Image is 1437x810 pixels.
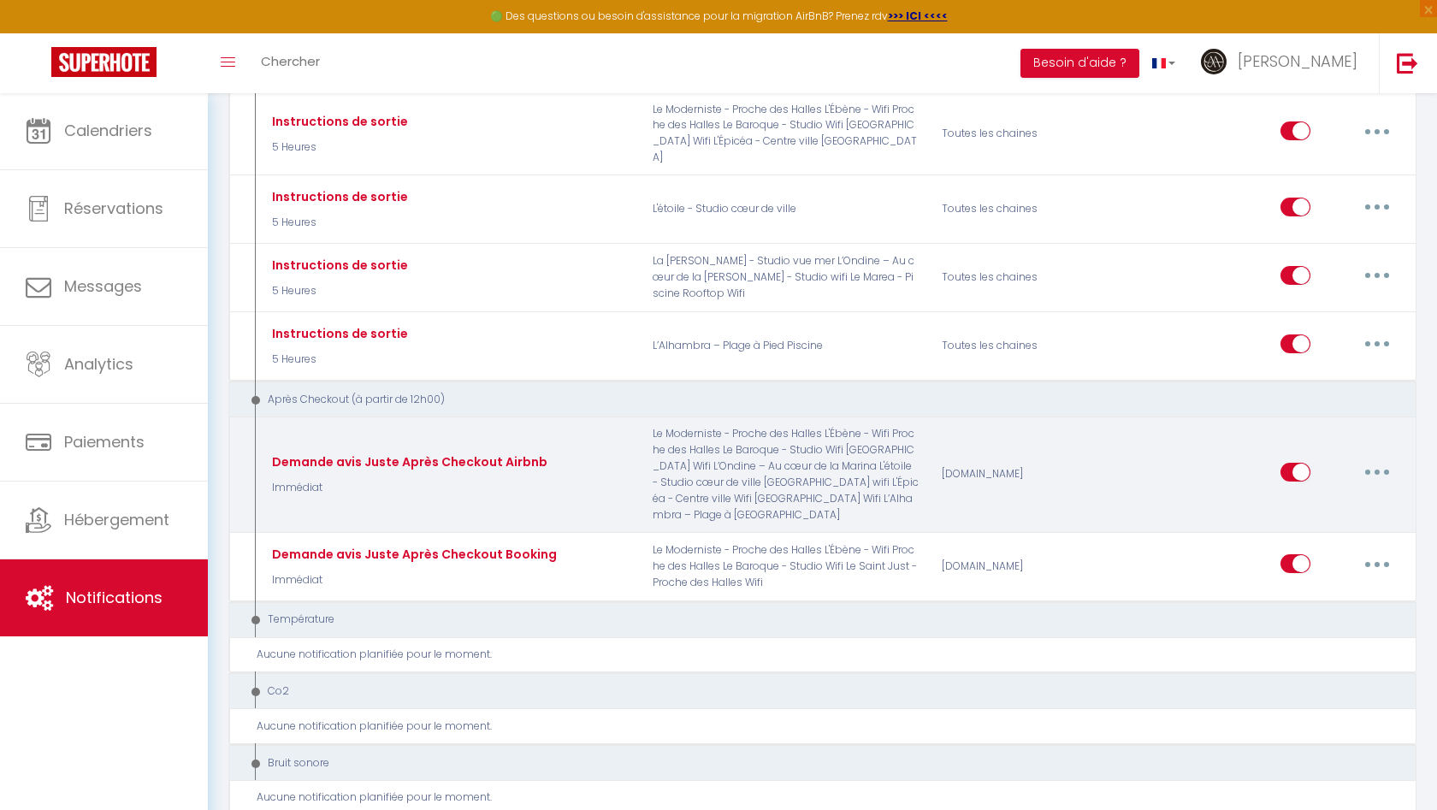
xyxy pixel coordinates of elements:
[245,683,1378,700] div: Co2
[931,102,1123,166] div: Toutes les chaines
[642,253,931,303] p: La [PERSON_NAME] - Studio vue mer L’Ondine – Au cœur de la [PERSON_NAME] - Studio wifi Le Marea -...
[268,572,557,588] p: Immédiat
[257,789,1401,806] div: Aucune notification planifiée pour le moment.
[268,139,408,156] p: 5 Heures
[268,283,408,299] p: 5 Heures
[1397,52,1418,74] img: logout
[642,541,931,591] p: Le Moderniste - Proche des Halles L'Ébène - Wifi Proche des Halles Le Baroque - Studio Wifi Le Sa...
[64,509,169,530] span: Hébergement
[642,426,931,523] p: Le Moderniste - Proche des Halles L'Ébène - Wifi Proche des Halles Le Baroque - Studio Wifi [GEOG...
[931,185,1123,234] div: Toutes les chaines
[64,120,152,141] span: Calendriers
[268,256,408,275] div: Instructions de sortie
[66,587,163,608] span: Notifications
[1188,33,1379,93] a: ... [PERSON_NAME]
[1020,49,1139,78] button: Besoin d'aide ?
[1238,50,1357,72] span: [PERSON_NAME]
[268,545,557,564] div: Demande avis Juste Après Checkout Booking
[642,322,931,371] p: L’Alhambra – Plage à Pied Piscine
[268,112,408,131] div: Instructions de sortie
[268,187,408,206] div: Instructions de sortie
[888,9,948,23] a: >>> ICI <<<<
[931,426,1123,523] div: [DOMAIN_NAME]
[64,198,163,219] span: Réservations
[248,33,333,93] a: Chercher
[1201,49,1227,74] img: ...
[268,215,408,231] p: 5 Heures
[642,102,931,166] p: Le Moderniste - Proche des Halles L'Ébène - Wifi Proche des Halles Le Baroque - Studio Wifi [GEOG...
[268,352,408,368] p: 5 Heures
[257,718,1401,735] div: Aucune notification planifiée pour le moment.
[931,541,1123,591] div: [DOMAIN_NAME]
[261,52,320,70] span: Chercher
[64,431,145,452] span: Paiements
[245,755,1378,772] div: Bruit sonore
[931,322,1123,371] div: Toutes les chaines
[245,392,1378,408] div: Après Checkout (à partir de 12h00)
[257,647,1401,663] div: Aucune notification planifiée pour le moment.
[51,47,157,77] img: Super Booking
[642,185,931,234] p: L'étoile - Studio cœur de ville
[931,253,1123,303] div: Toutes les chaines
[64,275,142,297] span: Messages
[245,612,1378,628] div: Température
[268,480,547,496] p: Immédiat
[64,353,133,375] span: Analytics
[268,452,547,471] div: Demande avis Juste Après Checkout Airbnb
[268,324,408,343] div: Instructions de sortie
